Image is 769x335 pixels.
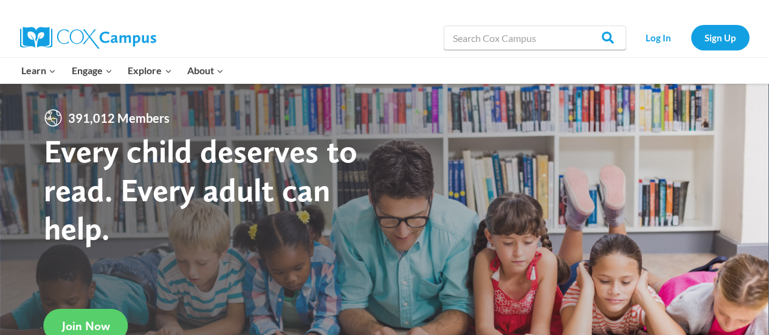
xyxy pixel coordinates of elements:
[632,25,685,50] a: Log In
[444,26,626,50] input: Search Cox Campus
[14,58,232,83] nav: Primary Navigation
[20,27,156,49] img: Cox Campus
[187,63,224,78] span: About
[72,63,112,78] span: Engage
[44,131,357,247] strong: Every child deserves to read. Every adult can help.
[63,108,174,128] span: 391,012 Members
[21,63,56,78] span: Learn
[691,25,750,50] a: Sign Up
[632,25,750,50] nav: Secondary Navigation
[128,63,171,78] span: Explore
[62,319,110,333] span: Join Now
